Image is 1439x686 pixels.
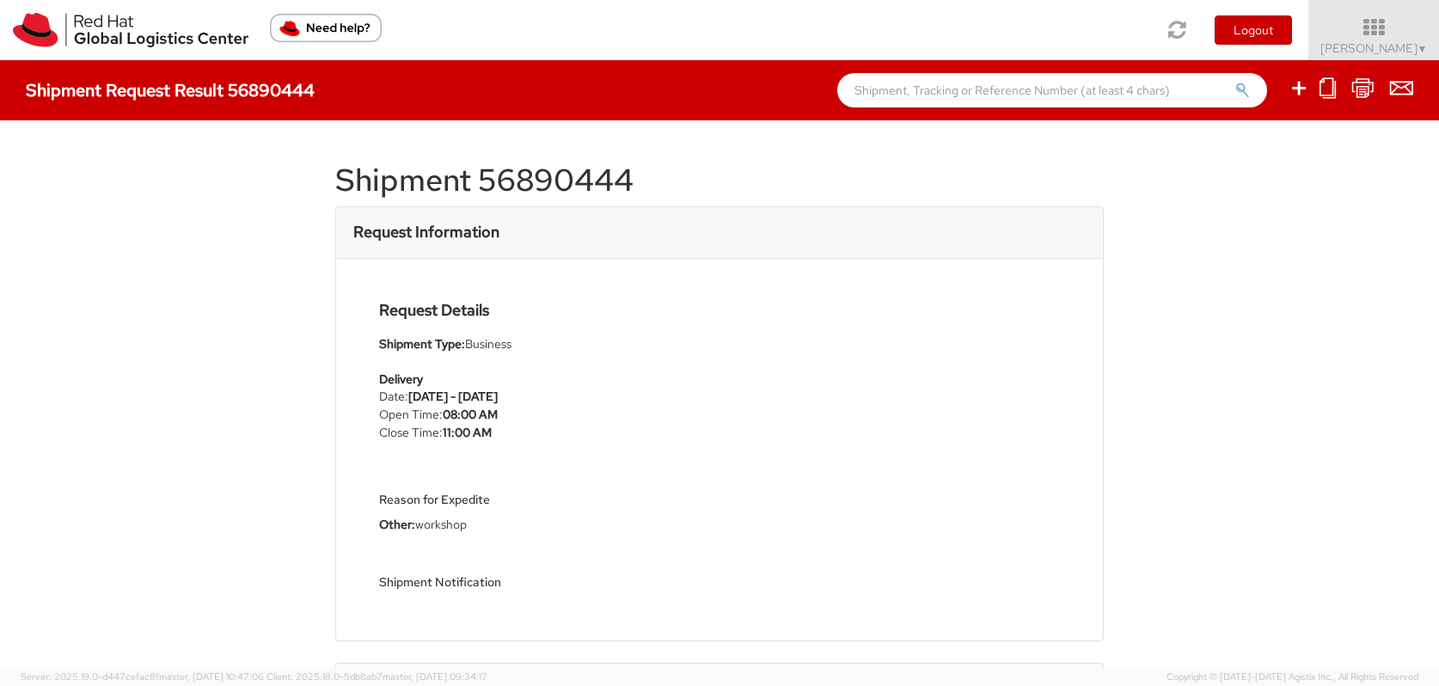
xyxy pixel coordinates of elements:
p: workshop [379,516,824,533]
input: Shipment, Tracking or Reference Number (at least 4 chars) [837,73,1267,107]
h1: Shipment 56890444 [335,163,1104,198]
span: master, [DATE] 10:47:06 [159,671,264,683]
button: Need help? [270,14,382,42]
button: Logout [1215,15,1292,45]
h4: Request Details [379,302,824,319]
span: Server: 2025.19.0-d447cefac8f [21,671,264,683]
strong: Shipment Type: [379,336,465,352]
li: Date: [379,388,552,406]
span: master, [DATE] 09:34:17 [383,671,487,683]
span: Client: 2025.18.0-5db8ab7 [266,671,487,683]
h5: Reason for Expedite [379,493,824,506]
li: Open Time: [379,406,552,424]
li: Close Time: [379,424,552,442]
h4: Shipment Request Result 56890444 [26,81,315,100]
h5: Shipment Notification [379,576,824,589]
span: ▼ [1418,42,1428,56]
strong: Other: [379,517,415,532]
span: [PERSON_NAME] [1320,40,1428,56]
span: Copyright © [DATE]-[DATE] Agistix Inc., All Rights Reserved [1167,671,1418,684]
img: rh-logistics-00dfa346123c4ec078e1.svg [13,13,248,47]
strong: - [DATE] [450,389,498,404]
strong: 08:00 AM [443,407,498,422]
li: Business [379,335,824,353]
strong: Delivery [379,371,423,387]
strong: [DATE] [408,389,448,404]
strong: 11:00 AM [443,425,492,440]
h3: Request Information [353,224,499,241]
